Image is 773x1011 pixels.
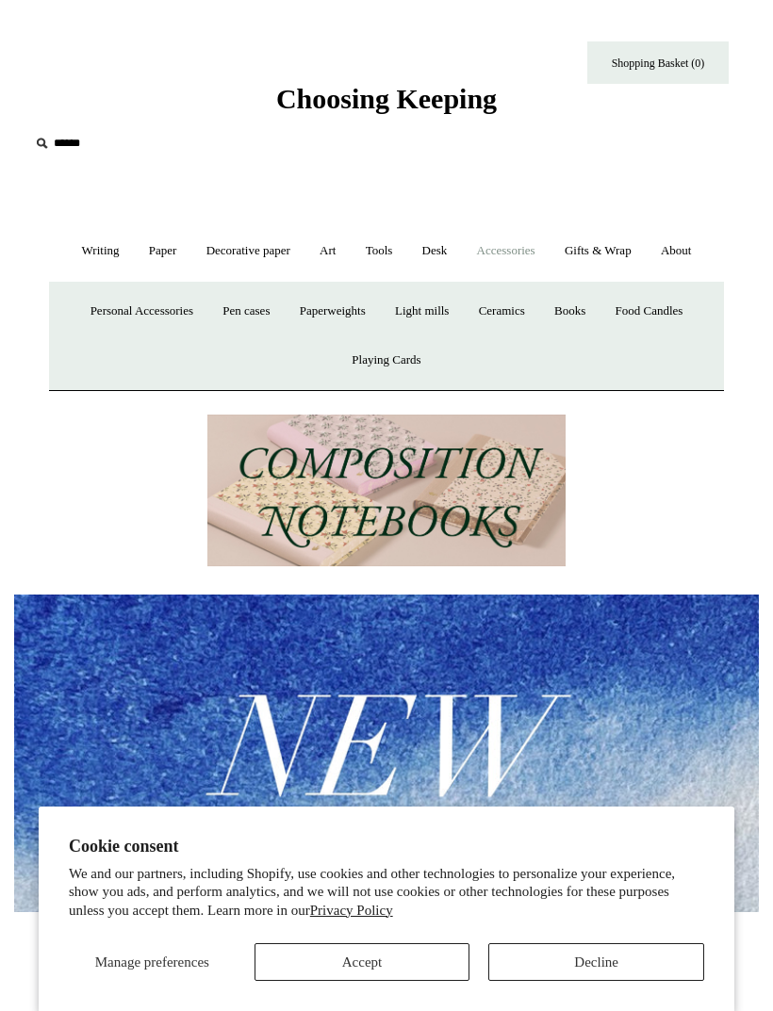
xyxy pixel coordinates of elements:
[409,226,461,276] a: Desk
[338,335,434,385] a: Playing Cards
[602,286,697,336] a: Food Candles
[276,98,497,111] a: Choosing Keeping
[255,943,470,981] button: Accept
[209,286,283,336] a: Pen cases
[287,286,379,336] a: Paperweights
[464,226,549,276] a: Accessories
[306,226,349,276] a: Art
[276,83,497,114] span: Choosing Keeping
[69,865,704,921] p: We and our partners, including Shopify, use cookies and other technologies to personalize your ex...
[488,943,704,981] button: Decline
[353,226,406,276] a: Tools
[77,286,206,336] a: Personal Accessories
[587,41,729,84] a: Shopping Basket (0)
[193,226,304,276] a: Decorative paper
[69,226,133,276] a: Writing
[69,943,236,981] button: Manage preferences
[69,837,704,856] h2: Cookie consent
[310,903,393,918] a: Privacy Policy
[551,226,645,276] a: Gifts & Wrap
[207,415,566,567] img: 202302 Composition ledgers.jpg__PID:69722ee6-fa44-49dd-a067-31375e5d54ec
[648,226,705,276] a: About
[14,595,759,911] img: New.jpg__PID:f73bdf93-380a-4a35-bcfe-7823039498e1
[95,954,209,970] span: Manage preferences
[466,286,538,336] a: Ceramics
[541,286,599,336] a: Books
[136,226,190,276] a: Paper
[382,286,462,336] a: Light mills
